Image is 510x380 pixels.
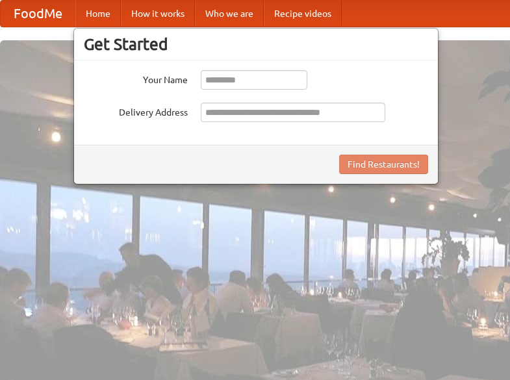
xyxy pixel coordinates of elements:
[84,103,188,119] label: Delivery Address
[264,1,342,27] a: Recipe videos
[339,155,428,174] button: Find Restaurants!
[84,70,188,86] label: Your Name
[75,1,121,27] a: Home
[1,1,75,27] a: FoodMe
[84,34,428,54] h3: Get Started
[195,1,264,27] a: Who we are
[121,1,195,27] a: How it works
